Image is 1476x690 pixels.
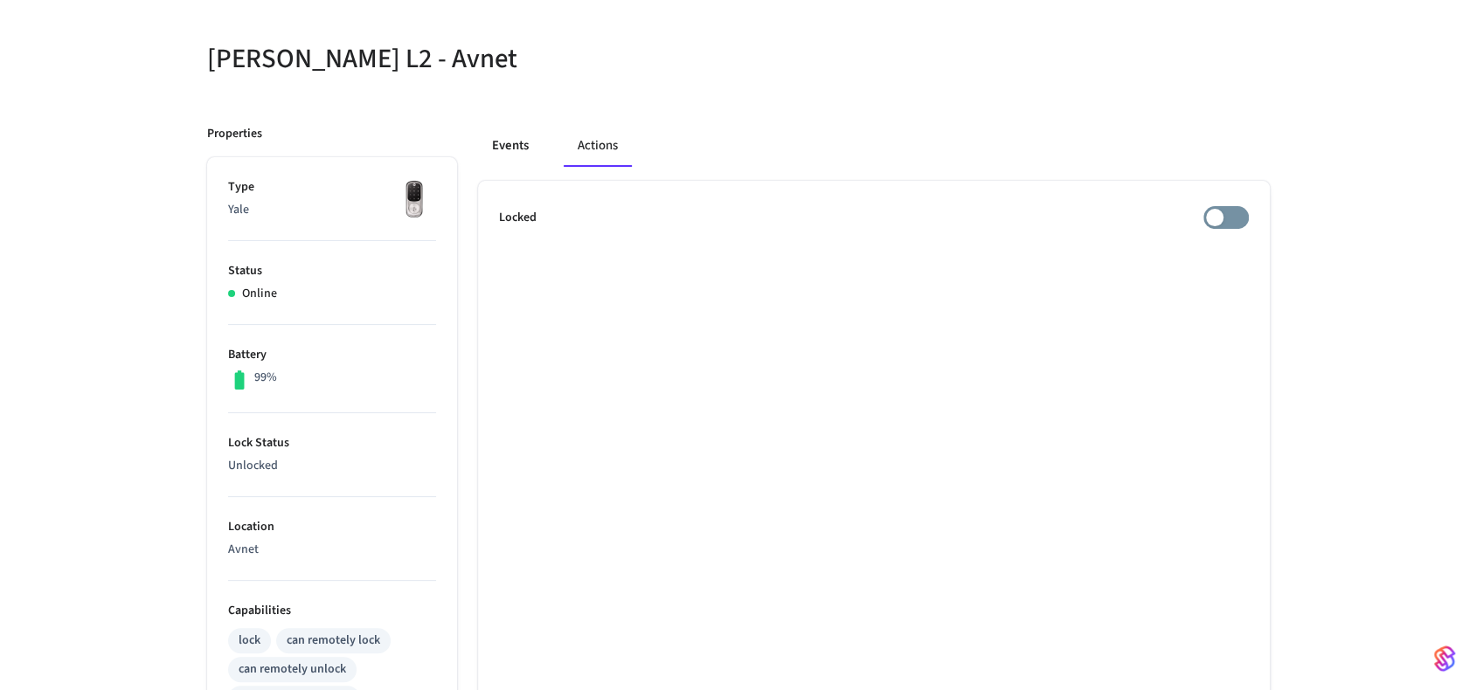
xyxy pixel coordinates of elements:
[228,602,436,620] p: Capabilities
[478,125,543,167] button: Events
[228,346,436,364] p: Battery
[478,125,1270,167] div: ant example
[228,457,436,475] p: Unlocked
[287,631,380,650] div: can remotely lock
[392,178,436,222] img: Yale Assure Touchscreen Wifi Smart Lock, Satin Nickel, Front
[228,541,436,559] p: Avnet
[228,518,436,536] p: Location
[564,125,632,167] button: Actions
[242,285,277,303] p: Online
[207,41,728,77] h5: [PERSON_NAME] L2 - Avnet
[239,631,260,650] div: lock
[239,660,346,679] div: can remotely unlock
[254,369,277,387] p: 99%
[228,434,436,452] p: Lock Status
[228,262,436,280] p: Status
[228,201,436,219] p: Yale
[499,209,537,227] p: Locked
[1434,645,1455,673] img: SeamLogoGradient.69752ec5.svg
[228,178,436,197] p: Type
[207,125,262,143] p: Properties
